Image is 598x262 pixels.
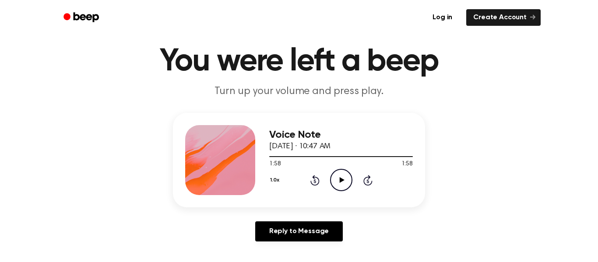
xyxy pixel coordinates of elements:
[269,173,282,188] button: 1.0x
[424,7,461,28] a: Log in
[255,221,343,241] a: Reply to Message
[269,143,331,150] span: [DATE] · 10:47 AM
[75,46,523,77] h1: You were left a beep
[401,160,413,169] span: 1:58
[269,160,281,169] span: 1:58
[57,9,107,26] a: Beep
[466,9,541,26] a: Create Account
[269,129,413,141] h3: Voice Note
[131,84,467,99] p: Turn up your volume and press play.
